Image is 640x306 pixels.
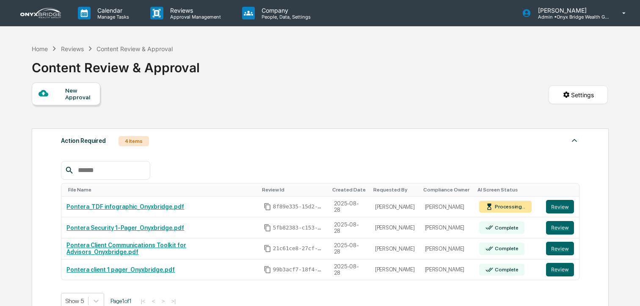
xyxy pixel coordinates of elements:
[68,187,255,193] div: Toggle SortBy
[329,238,370,260] td: 2025-08-28
[65,87,94,101] div: New Approval
[493,246,518,251] div: Complete
[119,136,149,146] div: 4 Items
[264,203,271,210] span: Copy Id
[329,197,370,218] td: 2025-08-28
[546,200,574,213] button: Review
[548,187,576,193] div: Toggle SortBy
[420,260,474,280] td: [PERSON_NAME]
[91,14,133,20] p: Manage Tasks
[569,135,579,145] img: caret
[255,7,315,14] p: Company
[32,53,200,75] div: Content Review & Approval
[273,245,324,252] span: 21c61ce8-27cf-405d-854a-4220a92854de
[493,204,525,210] div: Processing...
[61,45,84,52] div: Reviews
[61,135,106,146] div: Action Required
[66,266,175,273] a: Pontera client 1 pager_Onyxbridge.pdf
[149,298,158,305] button: <
[546,263,574,276] button: Review
[370,238,420,260] td: [PERSON_NAME]
[420,217,474,238] td: [PERSON_NAME]
[163,7,225,14] p: Reviews
[549,85,608,104] button: Settings
[91,7,133,14] p: Calendar
[264,224,271,232] span: Copy Id
[97,45,173,52] div: Content Review & Approval
[168,298,178,305] button: >|
[255,14,315,20] p: People, Data, Settings
[32,45,48,52] div: Home
[262,187,326,193] div: Toggle SortBy
[613,278,636,301] iframe: Open customer support
[370,197,420,218] td: [PERSON_NAME]
[264,266,271,273] span: Copy Id
[329,260,370,280] td: 2025-08-28
[329,217,370,238] td: 2025-08-28
[370,217,420,238] td: [PERSON_NAME]
[273,266,324,273] span: 99b3acf7-18f4-4a29-bcf8-e6ca75170832
[159,298,167,305] button: >
[66,242,186,255] a: Pontera Client Communications Toolkit for Advisors_Onyxbridge.pdf
[477,187,538,193] div: Toggle SortBy
[20,8,61,18] img: logo
[138,298,148,305] button: |<
[273,224,324,231] span: 5fb82383-c153-4edb-b1d1-3f7e3109184c
[264,245,271,252] span: Copy Id
[163,14,225,20] p: Approval Management
[531,14,610,20] p: Admin • Onyx Bridge Wealth Group LLC
[531,7,610,14] p: [PERSON_NAME]
[420,197,474,218] td: [PERSON_NAME]
[110,298,132,304] span: Page 1 of 1
[420,238,474,260] td: [PERSON_NAME]
[423,187,471,193] div: Toggle SortBy
[332,187,367,193] div: Toggle SortBy
[273,203,324,210] span: 8f89e335-15d2-4723-b143-53badd0d09eb
[66,224,184,231] a: Pontera Security 1-Pager_Onyxbridge.pdf
[66,203,184,210] a: Pontera_TDF infographic_Onyxbridge.pdf
[493,225,518,231] div: Complete
[493,267,518,273] div: Complete
[546,242,574,255] button: Review
[373,187,417,193] div: Toggle SortBy
[546,221,574,235] button: Review
[370,260,420,280] td: [PERSON_NAME]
